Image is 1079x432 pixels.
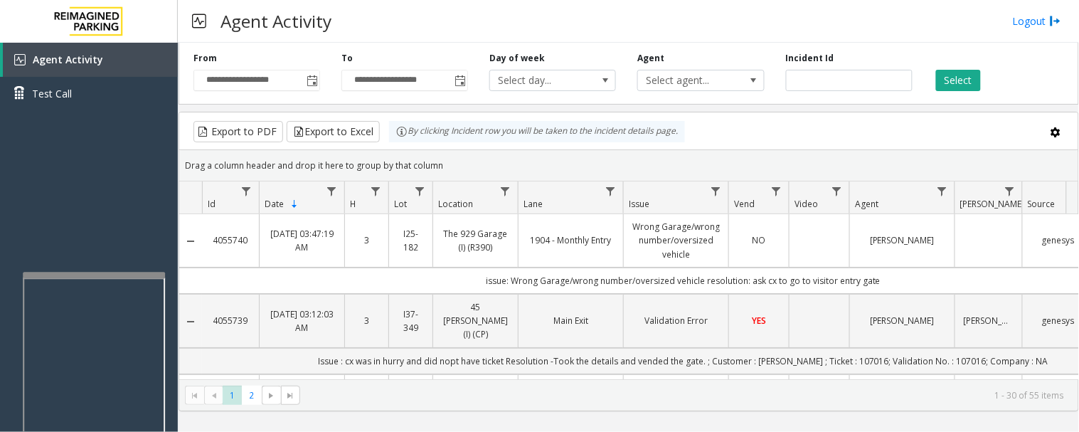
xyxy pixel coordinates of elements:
span: Vend [734,198,755,210]
a: Validation Error [632,314,720,327]
a: Video Filter Menu [827,181,846,201]
span: Test Call [32,86,72,101]
button: Export to PDF [193,121,283,142]
a: [DATE] 03:12:03 AM [268,307,336,334]
img: pageIcon [192,4,206,38]
a: Wrong Garage/wrong number/oversized vehicle [632,220,720,261]
a: [PERSON_NAME] [964,314,1014,327]
a: [DATE] 03:47:19 AM [268,227,336,254]
span: Go to the last page [281,386,300,406]
a: [PERSON_NAME] [859,233,946,247]
span: Lane [523,198,543,210]
div: Data table [179,181,1078,379]
div: By clicking Incident row you will be taken to the incident details page. [389,121,685,142]
span: Toggle popup [452,70,467,90]
a: Date Filter Menu [322,181,341,201]
h3: Agent Activity [213,4,339,38]
span: Location [438,198,473,210]
span: Page 2 [242,386,261,405]
span: Page 1 [223,386,242,405]
img: infoIcon.svg [396,126,408,137]
span: Select agent... [638,70,738,90]
label: Agent [637,52,664,65]
a: Vend Filter Menu [767,181,786,201]
span: Go to the next page [266,390,277,401]
span: Agent Activity [33,53,103,66]
a: 3 [354,233,380,247]
span: NO [753,234,766,246]
img: logout [1050,14,1061,28]
span: Go to the next page [262,386,281,406]
a: Location Filter Menu [496,181,515,201]
button: Select [936,70,981,91]
label: From [193,52,217,65]
a: Agent Filter Menu [932,181,952,201]
label: To [341,52,353,65]
a: Id Filter Menu [237,181,256,201]
a: [PERSON_NAME] [859,314,946,327]
label: Day of week [489,52,545,65]
img: 'icon' [14,54,26,65]
span: Source [1028,198,1056,210]
span: H [350,198,356,210]
span: Issue [629,198,649,210]
a: Logout [1013,14,1061,28]
a: Parker Filter Menu [1000,181,1019,201]
a: 1904 - Monthly Entry [527,233,615,247]
span: Sortable [289,199,300,210]
a: Agent Activity [3,43,178,77]
a: 4055739 [211,314,250,327]
span: Agent [855,198,878,210]
a: 4055740 [211,233,250,247]
a: Main Exit [527,314,615,327]
span: [PERSON_NAME] [960,198,1025,210]
span: Video [794,198,818,210]
span: Go to the last page [285,390,296,401]
a: Lot Filter Menu [410,181,430,201]
label: Incident Id [786,52,834,65]
span: Toggle popup [304,70,319,90]
a: YES [738,314,780,327]
a: I37-349 [398,307,424,334]
a: I25-182 [398,227,424,254]
span: Lot [394,198,407,210]
span: Id [208,198,216,210]
a: 3 [354,314,380,327]
a: H Filter Menu [366,181,386,201]
span: Date [265,198,284,210]
a: Lane Filter Menu [601,181,620,201]
kendo-pager-info: 1 - 30 of 55 items [309,389,1064,401]
a: Issue Filter Menu [706,181,725,201]
div: Drag a column header and drop it here to group by that column [179,153,1078,178]
span: YES [752,315,766,327]
span: Select day... [490,70,590,90]
button: Export to Excel [287,121,380,142]
a: NO [738,233,780,247]
a: The 929 Garage (I) (R390) [442,227,509,254]
a: Collapse Details [179,236,202,247]
a: 45 [PERSON_NAME] (I) (CP) [442,300,509,342]
a: Collapse Details [179,316,202,327]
